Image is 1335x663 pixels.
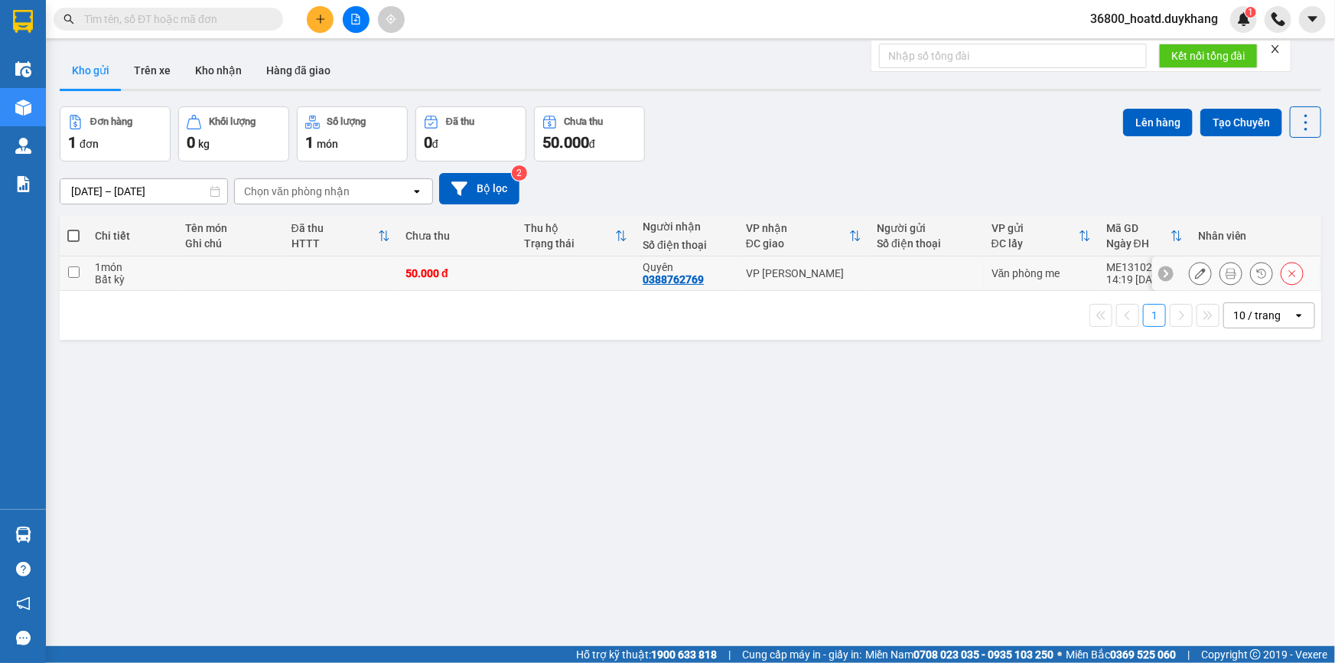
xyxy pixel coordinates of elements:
div: Ngày ĐH [1106,237,1171,250]
div: VP nhận [746,222,850,234]
div: HTTT [291,237,379,250]
span: 1 [1248,7,1253,18]
div: VP [PERSON_NAME] [746,267,862,279]
button: Tạo Chuyến [1200,109,1282,136]
div: Đơn hàng [90,116,132,127]
img: icon-new-feature [1237,12,1251,26]
span: kg [198,138,210,150]
img: warehouse-icon [15,100,31,116]
span: aim [386,14,396,24]
span: 1 [68,133,77,152]
div: Thu hộ [524,222,615,234]
div: Người gửi [877,222,976,234]
span: Hỗ trợ kỹ thuật: [576,646,717,663]
img: warehouse-icon [15,138,31,154]
strong: 0369 525 060 [1110,648,1176,661]
button: Đơn hàng1đơn [60,106,171,162]
div: Đã thu [291,222,379,234]
div: 10 / trang [1233,308,1281,323]
button: plus [307,6,334,33]
span: đ [589,138,595,150]
button: Bộ lọc [439,173,519,204]
button: Số lượng1món [297,106,408,162]
span: Miền Nam [865,646,1053,663]
div: Ghi chú [185,237,276,250]
span: copyright [1250,649,1261,660]
div: Số điện thoại [877,237,976,250]
th: Toggle SortBy [284,216,399,256]
div: Mã GD [1106,222,1171,234]
sup: 1 [1245,7,1256,18]
span: notification [16,596,31,611]
div: 50.000 đ [405,267,509,279]
th: Toggle SortBy [1099,216,1190,256]
button: Lên hàng [1123,109,1193,136]
button: Đã thu0đ [415,106,526,162]
span: caret-down [1306,12,1320,26]
input: Nhập số tổng đài [879,44,1147,68]
th: Toggle SortBy [984,216,1099,256]
button: 1 [1143,304,1166,327]
strong: 0708 023 035 - 0935 103 250 [913,648,1053,661]
input: Select a date range. [60,179,227,204]
button: Khối lượng0kg [178,106,289,162]
div: Nhân viên [1198,230,1312,242]
span: close [1270,44,1281,54]
img: logo-vxr [13,10,33,33]
div: Chưa thu [405,230,509,242]
div: ME1310250001 [1106,261,1183,273]
button: Trên xe [122,52,183,89]
span: 1 [305,133,314,152]
button: Kho gửi [60,52,122,89]
div: 14:19 [DATE] [1106,273,1183,286]
button: aim [378,6,405,33]
div: Bất kỳ [95,273,170,286]
svg: open [1293,309,1305,322]
span: Miền Bắc [1066,646,1176,663]
button: Kết nối tổng đài [1159,44,1258,68]
span: 0 [187,133,195,152]
div: Người nhận [643,220,731,233]
div: Chưa thu [565,116,604,127]
img: solution-icon [15,176,31,192]
span: | [728,646,731,663]
div: Số lượng [327,116,366,127]
div: Số điện thoại [643,239,731,251]
th: Toggle SortBy [516,216,635,256]
button: Chưa thu50.000đ [534,106,645,162]
button: file-add [343,6,370,33]
span: file-add [350,14,361,24]
button: Kho nhận [183,52,254,89]
span: question-circle [16,562,31,576]
span: 36800_hoatd.duykhang [1078,9,1230,28]
div: VP gửi [991,222,1079,234]
span: Cung cấp máy in - giấy in: [742,646,861,663]
div: ĐC lấy [991,237,1079,250]
img: warehouse-icon [15,527,31,543]
span: ⚪️ [1057,652,1062,658]
button: caret-down [1299,6,1326,33]
div: Khối lượng [209,116,256,127]
div: Sửa đơn hàng [1189,262,1212,285]
div: 1 món [95,261,170,273]
th: Toggle SortBy [738,216,870,256]
span: món [317,138,338,150]
span: plus [315,14,326,24]
span: | [1187,646,1190,663]
span: search [63,14,74,24]
sup: 2 [512,165,527,181]
div: Đã thu [446,116,474,127]
img: phone-icon [1272,12,1285,26]
span: 50.000 [542,133,589,152]
div: ĐC giao [746,237,850,250]
div: Quyên [643,261,731,273]
span: Kết nối tổng đài [1171,47,1245,64]
strong: 1900 633 818 [651,648,717,661]
button: Hàng đã giao [254,52,343,89]
svg: open [411,185,423,198]
img: warehouse-icon [15,61,31,77]
span: 0 [424,133,432,152]
span: message [16,631,31,645]
div: Tên món [185,222,276,234]
span: đ [432,138,438,150]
